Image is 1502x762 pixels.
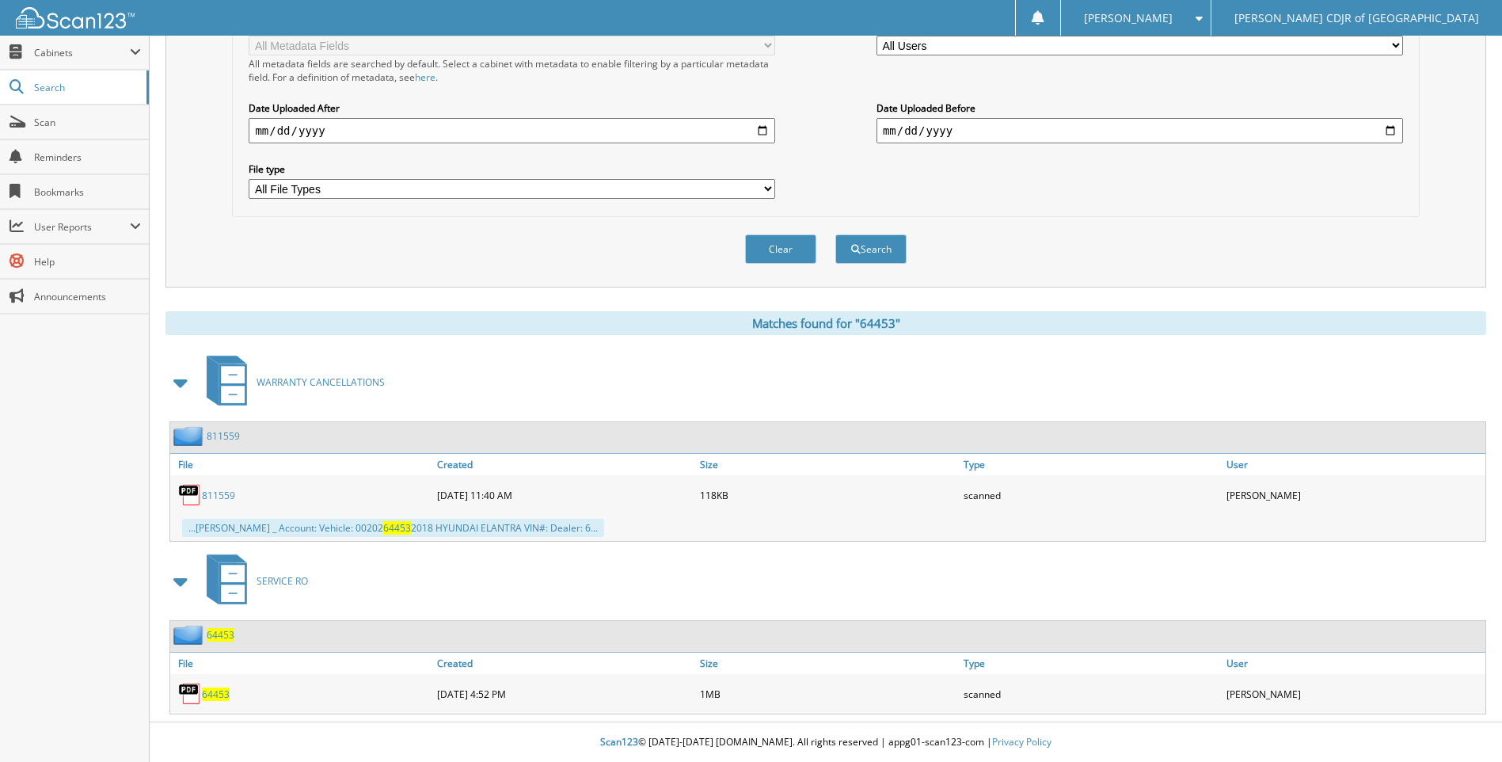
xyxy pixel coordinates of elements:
label: Date Uploaded Before [876,101,1403,115]
a: here [415,70,435,84]
a: 811559 [202,489,235,502]
button: Clear [745,234,816,264]
span: Scan123 [600,735,638,749]
span: Reminders [34,150,141,164]
div: [PERSON_NAME] [1223,479,1485,511]
div: scanned [960,678,1223,710]
span: User Reports [34,220,130,234]
button: Search [835,234,907,264]
a: 64453 [202,688,230,701]
a: File [170,454,433,475]
input: end [876,118,1403,143]
img: scan123-logo-white.svg [16,7,135,29]
a: Size [696,454,959,475]
span: Help [34,255,141,269]
div: Matches found for "64453" [165,311,1486,335]
a: File [170,653,433,674]
a: 811559 [207,429,240,443]
div: scanned [960,479,1223,511]
iframe: Chat Widget [1423,686,1502,762]
label: Date Uploaded After [249,101,775,115]
span: SERVICE RO [257,574,308,588]
span: Scan [34,116,141,129]
div: © [DATE]-[DATE] [DOMAIN_NAME]. All rights reserved | appg01-scan123-com | [150,723,1502,762]
span: Bookmarks [34,185,141,199]
div: ...[PERSON_NAME] _ Account: Vehicle: 00202 2018 HYUNDAI ELANTRA VIN#: Dealer: 6... [182,519,604,537]
span: Cabinets [34,46,130,59]
span: Search [34,81,139,94]
div: 1MB [696,678,959,710]
span: [PERSON_NAME] CDJR of [GEOGRAPHIC_DATA] [1234,13,1479,23]
a: Created [433,653,696,674]
div: [DATE] 4:52 PM [433,678,696,710]
img: PDF.png [178,483,202,507]
span: WARRANTY CANCELLATIONS [257,375,385,389]
a: Privacy Policy [992,735,1051,749]
a: User [1223,653,1485,674]
a: Created [433,454,696,475]
span: [PERSON_NAME] [1084,13,1173,23]
a: WARRANTY CANCELLATIONS [197,351,385,413]
a: 64453 [207,628,234,642]
label: File type [249,162,775,176]
img: PDF.png [178,682,202,706]
a: Type [960,454,1223,475]
div: All metadata fields are searched by default. Select a cabinet with metadata to enable filtering b... [249,57,775,84]
img: folder2.png [173,426,207,446]
a: SERVICE RO [197,550,308,612]
a: Size [696,653,959,674]
div: [PERSON_NAME] [1223,678,1485,710]
div: 118KB [696,479,959,511]
a: User [1223,454,1485,475]
span: 64453 [383,521,411,535]
div: [DATE] 11:40 AM [433,479,696,511]
a: Type [960,653,1223,674]
span: Announcements [34,290,141,303]
img: folder2.png [173,625,207,645]
input: start [249,118,775,143]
